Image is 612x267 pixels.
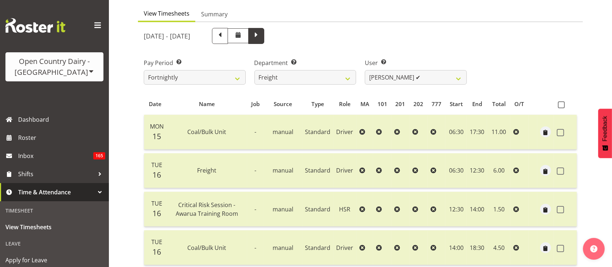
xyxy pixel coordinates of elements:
[152,131,161,141] span: 15
[201,10,228,19] span: Summary
[365,58,467,67] label: User
[445,192,467,227] td: 12:30
[2,236,107,251] div: Leave
[187,244,226,252] span: Coal/Bulk Unit
[395,100,405,108] span: 201
[472,100,482,108] span: End
[602,116,608,141] span: Feedback
[467,153,487,188] td: 12:30
[187,128,226,136] span: Coal/Bulk Unit
[311,100,324,108] span: Type
[432,100,441,108] span: 777
[251,100,260,108] span: Job
[254,58,356,67] label: Department
[336,244,354,252] span: Driver
[450,100,463,108] span: Start
[144,32,190,40] h5: [DATE] - [DATE]
[302,192,334,227] td: Standard
[151,199,162,207] span: Tue
[467,230,487,265] td: 18:30
[93,152,105,159] span: 165
[254,205,256,213] span: -
[13,56,96,78] div: Open Country Dairy - [GEOGRAPHIC_DATA]
[445,153,467,188] td: 06:30
[590,245,597,252] img: help-xxl-2.png
[254,166,256,174] span: -
[2,203,107,218] div: Timesheet
[273,166,293,174] span: manual
[254,128,256,136] span: -
[152,247,161,257] span: 16
[360,100,369,108] span: MA
[144,9,189,18] span: View Timesheets
[492,100,506,108] span: Total
[339,205,351,213] span: HSR
[339,100,351,108] span: Role
[197,166,216,174] span: Freight
[2,218,107,236] a: View Timesheets
[487,192,510,227] td: 1.50
[152,208,161,218] span: 16
[254,244,256,252] span: -
[18,187,94,198] span: Time & Attendance
[152,170,161,180] span: 16
[487,153,510,188] td: 6.00
[445,230,467,265] td: 14:00
[274,100,292,108] span: Source
[176,201,238,218] span: Critical Risk Session - Awarua Training Room
[151,238,162,246] span: Tue
[467,192,487,227] td: 14:00
[18,132,105,143] span: Roster
[273,205,293,213] span: manual
[144,58,246,67] label: Pay Period
[18,150,93,161] span: Inbox
[336,166,354,174] span: Driver
[5,255,103,266] span: Apply for Leave
[598,109,612,158] button: Feedback - Show survey
[151,161,162,169] span: Tue
[5,18,65,33] img: Rosterit website logo
[149,100,162,108] span: Date
[445,115,467,150] td: 06:30
[273,128,293,136] span: manual
[18,169,94,179] span: Shifts
[302,115,334,150] td: Standard
[487,115,510,150] td: 11.00
[336,128,354,136] span: Driver
[5,222,103,232] span: View Timesheets
[302,230,334,265] td: Standard
[467,115,487,150] td: 17:30
[199,100,215,108] span: Name
[515,100,525,108] span: O/T
[150,122,164,130] span: Mon
[302,153,334,188] td: Standard
[18,114,105,125] span: Dashboard
[413,100,423,108] span: 202
[378,100,387,108] span: 101
[487,230,510,265] td: 4.50
[273,244,293,252] span: manual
